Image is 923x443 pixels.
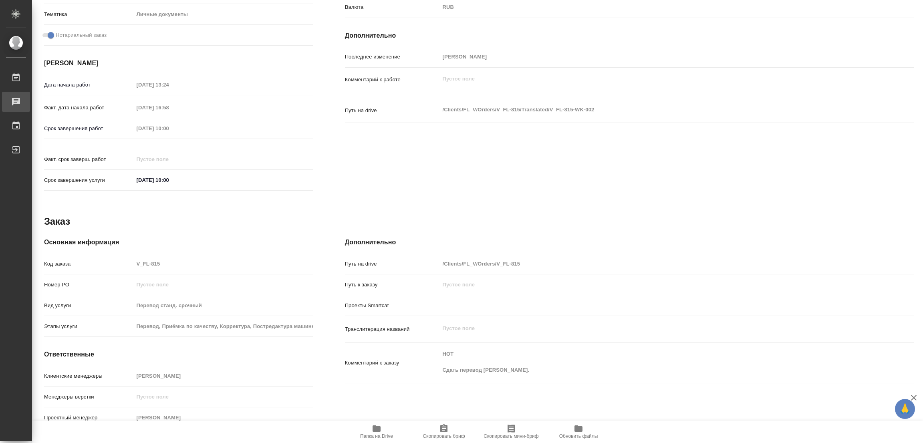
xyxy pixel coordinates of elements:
input: Пустое поле [134,320,313,332]
input: Пустое поле [134,123,204,134]
button: Скопировать мини-бриф [478,421,545,443]
p: Путь на drive [345,107,440,115]
p: Проекты Smartcat [345,302,440,310]
input: Пустое поле [134,370,313,382]
div: Личные документы [134,8,313,21]
p: Путь на drive [345,260,440,268]
input: Пустое поле [440,258,867,270]
input: Пустое поле [134,258,313,270]
h4: Основная информация [44,238,313,247]
p: Последнее изменение [345,53,440,61]
button: Папка на Drive [343,421,410,443]
p: Комментарий к работе [345,76,440,84]
p: Путь к заказу [345,281,440,289]
input: Пустое поле [134,300,313,311]
p: Срок завершения работ [44,125,134,133]
textarea: НОТ Сдать перевод [PERSON_NAME]. [440,347,867,377]
input: Пустое поле [440,51,867,62]
p: Вид услуги [44,302,134,310]
span: Нотариальный заказ [56,31,107,39]
p: Факт. дата начала работ [44,104,134,112]
h4: Ответственные [44,350,313,359]
span: 🙏 [898,401,912,417]
span: Скопировать мини-бриф [484,433,538,439]
p: Проектный менеджер [44,414,134,422]
input: Пустое поле [440,279,867,290]
button: Обновить файлы [545,421,612,443]
p: Срок завершения услуги [44,176,134,184]
textarea: /Clients/FL_V/Orders/V_FL-815/Translated/V_FL-815-WK-002 [440,103,867,117]
input: Пустое поле [134,279,313,290]
p: Номер РО [44,281,134,289]
h2: Заказ [44,215,70,228]
h4: [PERSON_NAME] [44,58,313,68]
input: Пустое поле [134,391,313,403]
input: Пустое поле [134,102,204,113]
div: RUB [440,0,867,14]
p: Этапы услуги [44,322,134,330]
button: Скопировать бриф [410,421,478,443]
input: ✎ Введи что-нибудь [134,174,204,186]
span: Папка на Drive [360,433,393,439]
p: Валюта [345,3,440,11]
input: Пустое поле [134,79,204,91]
input: Пустое поле [134,153,204,165]
p: Клиентские менеджеры [44,372,134,380]
span: Скопировать бриф [423,433,465,439]
p: Транслитерация названий [345,325,440,333]
p: Факт. срок заверш. работ [44,155,134,163]
p: Комментарий к заказу [345,359,440,367]
p: Дата начала работ [44,81,134,89]
button: 🙏 [895,399,915,419]
p: Код заказа [44,260,134,268]
h4: Дополнительно [345,31,914,40]
p: Менеджеры верстки [44,393,134,401]
h4: Дополнительно [345,238,914,247]
input: Пустое поле [134,412,313,423]
p: Тематика [44,10,134,18]
span: Обновить файлы [559,433,598,439]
